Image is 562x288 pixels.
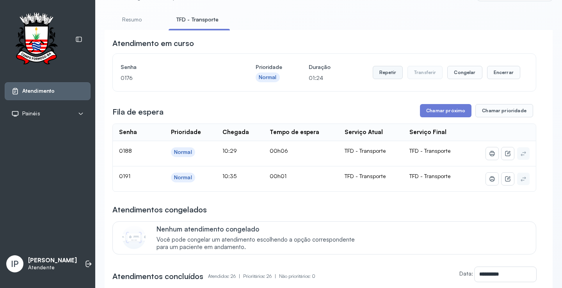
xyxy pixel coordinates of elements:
[259,74,277,81] div: Normal
[222,173,237,179] span: 10:35
[119,129,137,136] div: Senha
[475,104,533,117] button: Chamar prioridade
[174,149,192,155] div: Normal
[239,273,240,279] span: |
[119,173,130,179] span: 0191
[22,110,40,117] span: Painéis
[409,173,450,179] span: TFD - Transporte
[409,147,450,154] span: TFD - Transporte
[171,129,201,136] div: Prioridade
[487,66,520,79] button: Encerrar
[208,271,243,282] p: Atendidos: 26
[22,88,55,94] span: Atendimento
[119,147,132,154] span: 0188
[157,236,363,251] span: Você pode congelar um atendimento escolhendo a opção correspondente para um paciente em andamento.
[345,173,397,180] div: TFD - Transporte
[279,271,315,282] p: Não prioritários: 0
[222,129,249,136] div: Chegada
[122,226,146,249] img: Imagem de CalloutCard
[121,62,229,72] h4: Senha
[112,204,207,215] h3: Atendimentos congelados
[447,66,482,79] button: Congelar
[112,38,194,49] h3: Atendimento em curso
[409,129,446,136] div: Serviço Final
[121,72,229,83] p: 0176
[275,273,276,279] span: |
[8,12,64,67] img: Logotipo do estabelecimento
[270,173,286,179] span: 00h01
[270,129,319,136] div: Tempo de espera
[270,147,288,154] span: 00h06
[174,174,192,181] div: Normal
[256,62,282,72] h4: Prioridade
[420,104,471,117] button: Chamar próximo
[345,129,383,136] div: Serviço Atual
[157,225,363,233] p: Nenhum atendimento congelado
[407,66,443,79] button: Transferir
[112,106,164,117] h3: Fila de espera
[243,271,279,282] p: Prioritários: 26
[105,13,159,26] a: Resumo
[11,87,84,95] a: Atendimento
[459,270,473,277] label: Data:
[112,271,203,282] h3: Atendimentos concluídos
[28,264,77,271] p: Atendente
[169,13,227,26] a: TFD - Transporte
[373,66,403,79] button: Repetir
[309,62,331,72] h4: Duração
[28,257,77,264] p: [PERSON_NAME]
[222,147,237,154] span: 10:29
[345,147,397,154] div: TFD - Transporte
[309,72,331,83] p: 01:24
